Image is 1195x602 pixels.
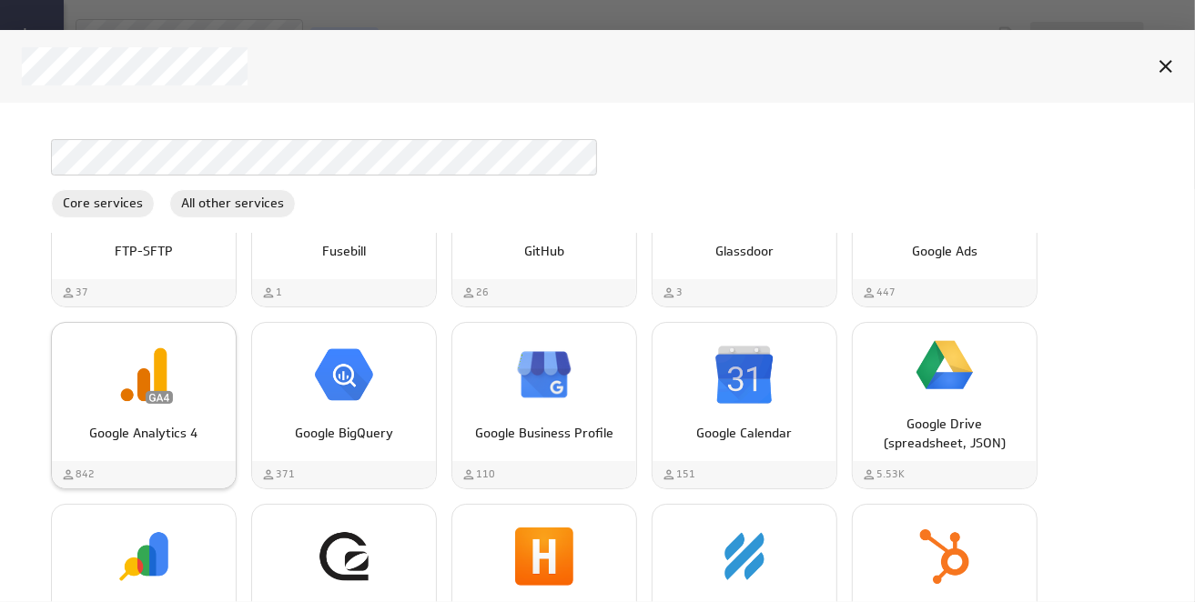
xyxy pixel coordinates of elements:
div: Used by 26 customers [461,285,489,300]
p: Google Business Profile [471,424,617,443]
p: Google BigQuery [271,424,417,443]
span: 151 [676,467,695,482]
p: Google Drive (spreadsheet, JSON) [872,415,1018,453]
span: 1 [276,285,282,300]
p: Google Analytics 4 [71,424,217,443]
img: image4788249492605619304.png [916,527,974,586]
div: Core services [51,189,155,218]
span: 371 [276,467,295,482]
img: image6554840226126694000.png [916,336,974,395]
span: 37 [76,285,88,300]
img: image2155424425060287678.png [515,527,573,586]
div: Google BigQuery [251,322,437,489]
span: 5.53K [876,467,905,482]
span: 26 [476,285,489,300]
img: image6502031566950861830.png [115,346,173,404]
img: image5878809168288931292.png [515,346,573,404]
p: Glassdoor [672,242,817,261]
div: Used by 1 customers [261,285,282,300]
div: Google Business Profile [451,322,637,489]
p: Google Ads [872,242,1018,261]
div: Used by 110 customers [461,467,495,482]
div: Google Analytics 4 [51,322,237,489]
div: Used by 5,534 customers [862,467,905,482]
div: All other services [169,189,296,218]
div: Google Drive (spreadsheet, JSON) [852,322,1038,489]
span: 3 [676,285,683,300]
span: 110 [476,467,495,482]
div: Used by 371 customers [261,467,295,482]
p: GitHub [471,242,617,261]
p: FTP-SFTP [71,242,217,261]
p: Google Calendar [672,424,817,443]
div: Google Calendar [652,322,837,489]
div: Used by 842 customers [61,467,95,482]
span: Core services [52,194,154,213]
div: Cancel [1150,51,1181,82]
div: Used by 3 customers [662,285,683,300]
span: 447 [876,285,896,300]
div: Used by 151 customers [662,467,695,482]
img: image1251527285349637641.png [315,346,373,404]
div: Used by 447 customers [862,285,896,300]
img: image2684012380898676196.png [715,527,774,586]
span: 842 [76,467,95,482]
img: image2563615312826291593.png [315,527,373,586]
p: Fusebill [271,242,417,261]
div: Used by 37 customers [61,285,88,300]
img: image4693762298343897077.png [715,346,774,404]
img: image9023359807102731842.png [115,527,173,586]
span: All other services [170,194,295,213]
